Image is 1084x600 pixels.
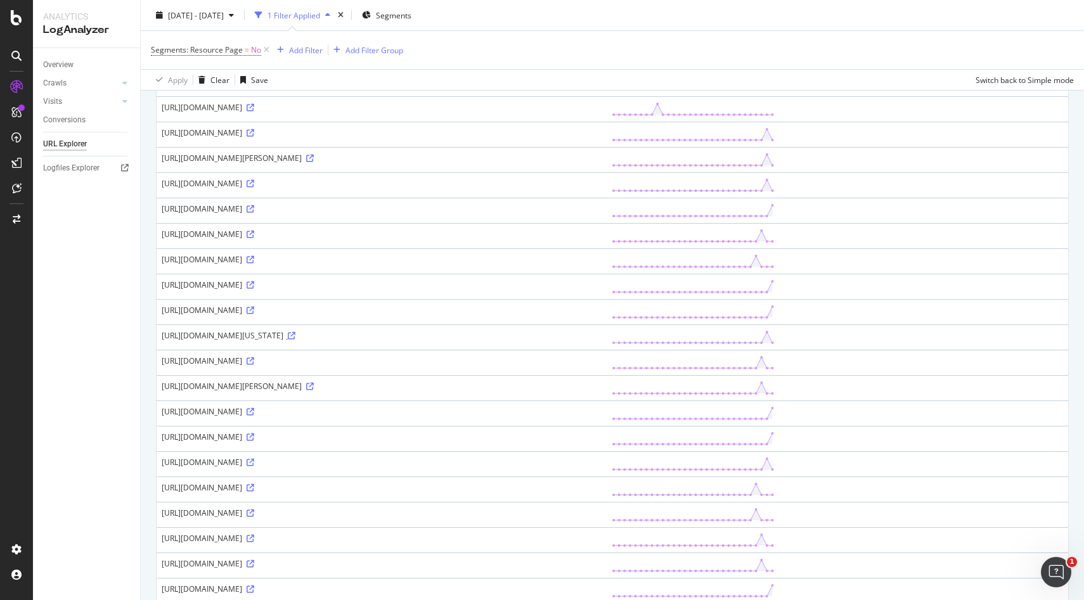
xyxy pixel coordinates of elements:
[168,10,224,20] span: [DATE] - [DATE]
[162,203,602,214] div: [URL][DOMAIN_NAME]
[376,10,411,20] span: Segments
[345,44,403,55] div: Add Filter Group
[245,44,249,55] span: =
[43,77,119,90] a: Crawls
[272,42,323,58] button: Add Filter
[162,558,602,569] div: [URL][DOMAIN_NAME]
[162,381,602,392] div: [URL][DOMAIN_NAME][PERSON_NAME]
[43,162,131,175] a: Logfiles Explorer
[193,70,229,90] button: Clear
[357,5,416,25] button: Segments
[162,127,602,138] div: [URL][DOMAIN_NAME]
[151,70,188,90] button: Apply
[162,431,602,442] div: [URL][DOMAIN_NAME]
[162,584,602,594] div: [URL][DOMAIN_NAME]
[335,9,346,22] div: times
[328,42,403,58] button: Add Filter Group
[251,74,268,85] div: Save
[43,95,119,108] a: Visits
[43,10,130,23] div: Analytics
[43,113,131,127] a: Conversions
[168,74,188,85] div: Apply
[151,5,239,25] button: [DATE] - [DATE]
[162,254,602,265] div: [URL][DOMAIN_NAME]
[162,279,602,290] div: [URL][DOMAIN_NAME]
[289,44,323,55] div: Add Filter
[43,137,87,151] div: URL Explorer
[162,229,602,239] div: [URL][DOMAIN_NAME]
[250,5,335,25] button: 1 Filter Applied
[43,23,130,37] div: LogAnalyzer
[162,507,602,518] div: [URL][DOMAIN_NAME]
[162,457,602,468] div: [URL][DOMAIN_NAME]
[235,70,268,90] button: Save
[251,41,261,59] span: No
[976,74,1074,85] div: Switch back to Simple mode
[162,330,602,341] div: [URL][DOMAIN_NAME][US_STATE]
[43,137,131,151] a: URL Explorer
[1041,557,1071,587] iframe: Intercom live chat
[43,58,74,72] div: Overview
[43,162,100,175] div: Logfiles Explorer
[43,95,62,108] div: Visits
[43,58,131,72] a: Overview
[162,178,602,189] div: [URL][DOMAIN_NAME]
[151,44,243,55] span: Segments: Resource Page
[210,74,229,85] div: Clear
[162,153,602,163] div: [URL][DOMAIN_NAME][PERSON_NAME]
[971,70,1074,90] button: Switch back to Simple mode
[268,10,320,20] div: 1 Filter Applied
[43,77,67,90] div: Crawls
[1067,557,1077,567] span: 1
[162,355,602,366] div: [URL][DOMAIN_NAME]
[162,533,602,544] div: [URL][DOMAIN_NAME]
[162,102,602,113] div: [URL][DOMAIN_NAME]
[43,113,86,127] div: Conversions
[162,406,602,417] div: [URL][DOMAIN_NAME]
[162,305,602,316] div: [URL][DOMAIN_NAME]
[162,482,602,493] div: [URL][DOMAIN_NAME]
